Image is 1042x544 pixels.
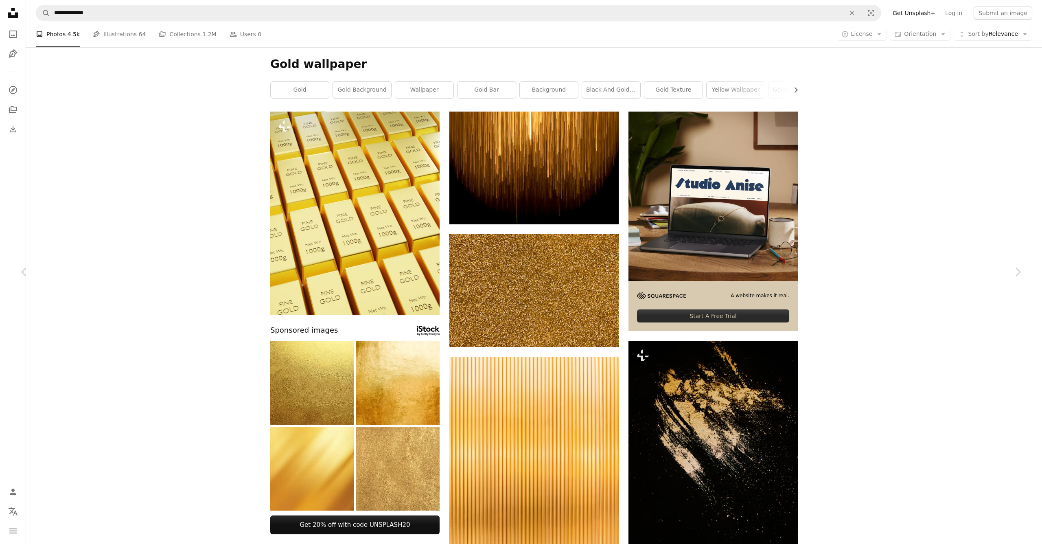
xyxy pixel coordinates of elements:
span: License [851,31,873,37]
a: gold background [333,82,391,98]
button: Orientation [890,28,950,41]
button: Visual search [861,5,881,21]
button: Submit an image [974,7,1032,20]
img: a very long line of yellow lines on a black background [449,112,619,224]
button: Language [5,503,21,520]
span: 1.2M [202,30,216,39]
span: Orientation [904,31,936,37]
a: gold bar [458,82,516,98]
button: Search Unsplash [36,5,50,21]
button: Clear [843,5,861,21]
h1: Gold wallpaper [270,57,798,72]
img: file-1705123271268-c3eaf6a79b21image [628,112,798,281]
a: Download History [5,121,21,137]
a: a very long line of yellow lines on a black background [449,164,619,171]
a: a city at night [628,464,798,471]
span: Relevance [968,30,1018,38]
button: scroll list to the right [788,82,798,98]
a: background [520,82,578,98]
span: 0 [258,30,261,39]
a: Users 0 [230,21,262,47]
a: Collections 1.2M [159,21,216,47]
a: A website makes it real.Start A Free Trial [628,112,798,331]
img: a large amount of gold bars stacked on top of each other [270,112,440,315]
a: Photos [5,26,21,42]
a: yellow wallpaper [707,82,765,98]
img: Gold Blurred Background [270,427,354,511]
a: black and gold wallpaper [582,82,640,98]
a: Collections [5,101,21,118]
button: License [837,28,887,41]
span: 64 [139,30,146,39]
a: Illustrations [5,46,21,62]
button: Menu [5,523,21,539]
a: Explore [5,82,21,98]
a: Get 20% off with code UNSPLASH20 [270,515,440,534]
a: brown and black area rug [449,287,619,294]
a: Next [993,233,1042,311]
a: Log in / Sign up [5,484,21,500]
img: Gold Texture [356,427,440,511]
a: a gold metallic background with vertical lines [449,480,619,487]
img: file-1705255347840-230a6ab5bca9image [637,292,686,299]
a: a large amount of gold bars stacked on top of each other [270,209,440,217]
span: Sort by [968,31,988,37]
a: Illustrations 64 [93,21,146,47]
img: Brushed Gold [270,341,354,425]
a: Get Unsplash+ [888,7,940,20]
div: Start A Free Trial [637,309,789,322]
button: Sort byRelevance [954,28,1032,41]
img: brown and black area rug [449,234,619,347]
a: gold [271,82,329,98]
a: gold texture [644,82,703,98]
span: A website makes it real. [731,292,789,299]
span: Sponsored images [270,325,338,336]
a: wallpaper [395,82,453,98]
img: Gold shiny wall abstract background texture, Beatiful Luxury and Elegant [356,341,440,425]
a: golden wallpaper [769,82,827,98]
a: Log in [940,7,967,20]
form: Find visuals sitewide [36,5,881,21]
